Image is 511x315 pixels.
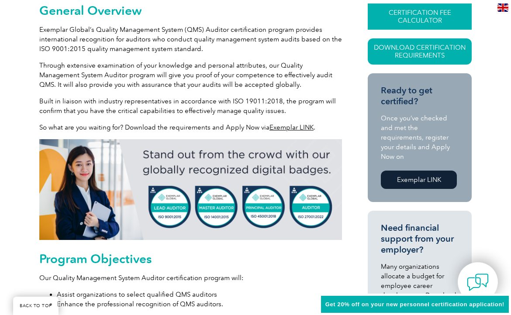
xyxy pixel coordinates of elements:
p: Through extensive examination of your knowledge and personal attributes, our Quality Management S... [39,61,342,89]
a: Exemplar LINK [381,171,457,189]
h3: Need financial support from your employer? [381,223,459,255]
p: Once you’ve checked and met the requirements, register your details and Apply Now on [381,113,459,161]
a: BACK TO TOP [13,297,59,315]
li: Enhance the professional recognition of QMS auditors. [57,299,342,309]
span: Get 20% off on your new personnel certification application! [325,301,504,308]
img: en [497,3,508,12]
h2: General Overview [39,3,342,17]
img: badges [39,139,342,240]
a: Download Certification Requirements [368,38,472,65]
p: So what are you waiting for? Download the requirements and Apply Now via . [39,123,342,132]
p: Built in liaison with industry representatives in accordance with ISO 19011:2018, the program wil... [39,96,342,116]
h3: Ready to get certified? [381,85,459,107]
li: Assist organizations to select qualified QMS auditors [57,290,342,299]
p: Our Quality Management System Auditor certification program will: [39,273,342,283]
p: Exemplar Global’s Quality Management System (QMS) Auditor certification program provides internat... [39,25,342,54]
a: Exemplar LINK [269,123,314,131]
h2: Program Objectives [39,252,342,266]
img: contact-chat.png [467,271,489,293]
a: CERTIFICATION FEE CALCULATOR [368,3,472,30]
